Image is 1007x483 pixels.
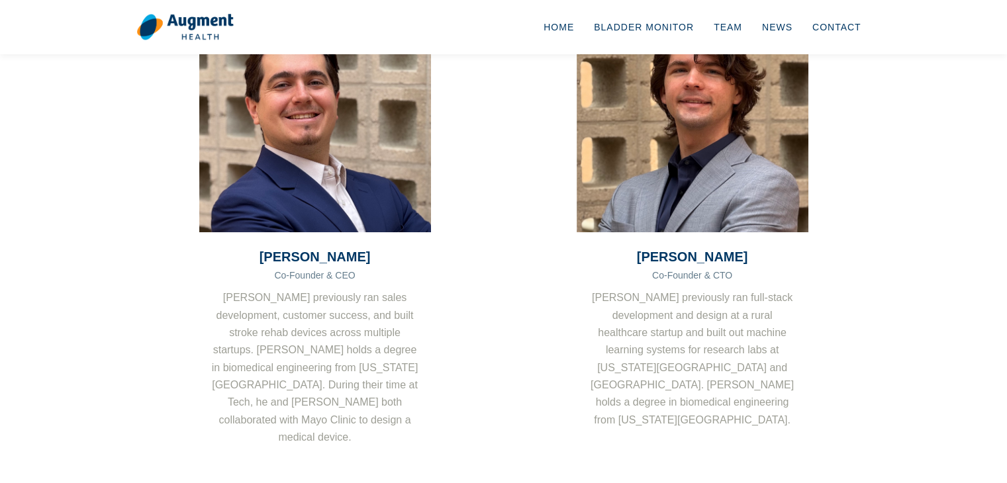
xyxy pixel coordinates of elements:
img: Stephen Kalinsky Headshot [577,1,808,232]
h3: [PERSON_NAME] [199,249,431,265]
a: Team [704,5,752,49]
img: logo [136,13,234,41]
p: [PERSON_NAME] previously ran sales development, customer success, and built stroke rehab devices ... [199,289,431,447]
a: News [752,5,802,49]
p: [PERSON_NAME] previously ran full-stack development and design at a rural healthcare startup and ... [577,289,808,429]
a: Contact [802,5,871,49]
a: Home [534,5,584,49]
h3: [PERSON_NAME] [577,249,808,265]
span: Co-Founder & CTO [652,270,732,281]
span: Co-Founder & CEO [274,270,355,281]
img: Jared Meyers Headshot [199,1,431,232]
a: Bladder Monitor [584,5,704,49]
